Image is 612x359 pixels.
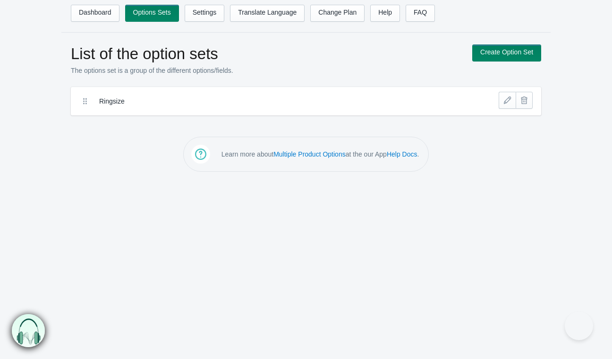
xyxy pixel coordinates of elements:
[71,44,463,63] h1: List of the option sets
[273,150,346,158] a: Multiple Product Options
[310,5,365,22] a: Change Plan
[10,314,44,348] img: bxm.png
[370,5,400,22] a: Help
[125,5,179,22] a: Options Sets
[406,5,435,22] a: FAQ
[71,66,463,75] p: The options set is a group of the different options/fields.
[185,5,225,22] a: Settings
[472,44,541,61] a: Create Option Set
[99,96,443,106] label: Ringsize
[71,5,119,22] a: Dashboard
[565,312,593,340] iframe: Toggle Customer Support
[387,150,417,158] a: Help Docs
[221,149,419,159] p: Learn more about at the our App .
[230,5,305,22] a: Translate Language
